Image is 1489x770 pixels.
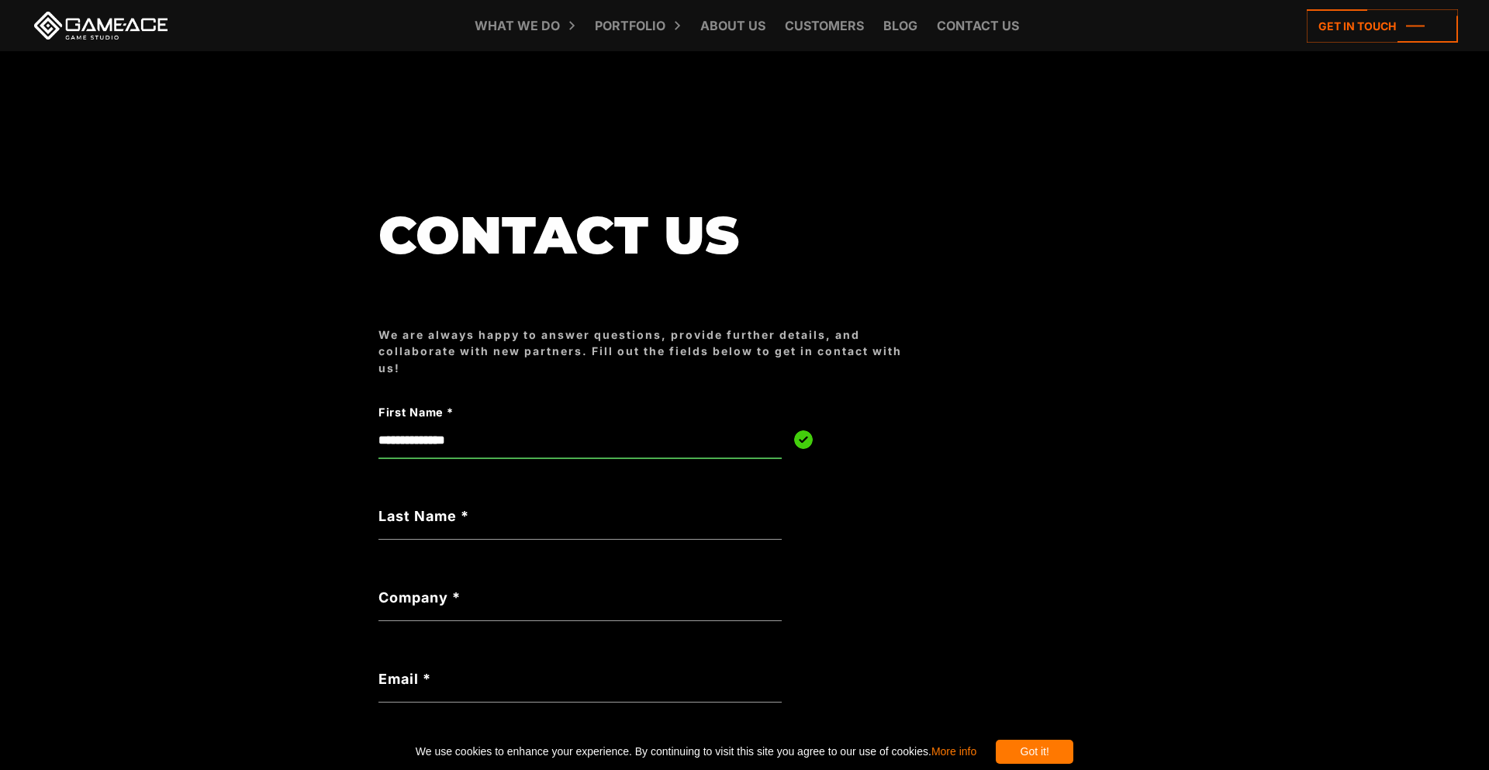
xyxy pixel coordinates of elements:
[416,740,976,764] span: We use cookies to enhance your experience. By continuing to visit this site you agree to our use ...
[1307,9,1458,43] a: Get in touch
[931,745,976,758] a: More info
[996,740,1073,764] div: Got it!
[378,326,921,376] div: We are always happy to answer questions, provide further details, and collaborate with new partne...
[378,404,701,421] label: First Name *
[378,207,921,264] h1: Contact us
[378,587,782,608] label: Company *
[378,668,782,689] label: Email *
[378,506,782,527] label: Last Name *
